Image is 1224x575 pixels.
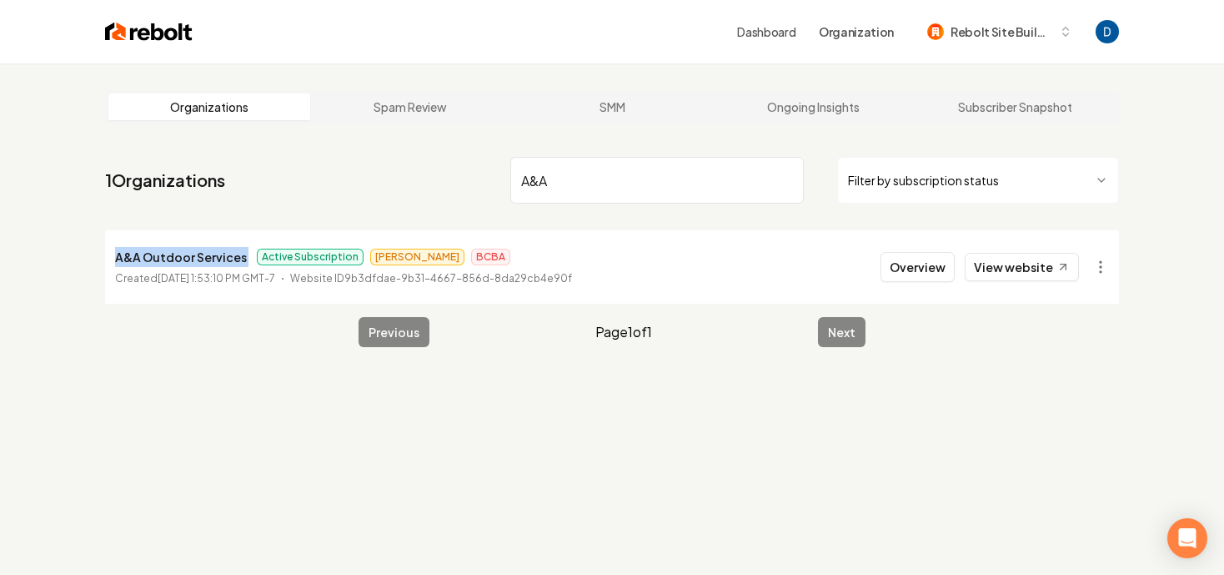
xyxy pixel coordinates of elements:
button: Organization [809,17,904,47]
a: 1Organizations [105,169,225,192]
a: View website [965,253,1079,281]
input: Search by name or ID [510,157,804,204]
span: Page 1 of 1 [595,322,652,342]
img: David Rice [1096,20,1119,43]
p: Created [115,270,275,287]
div: Open Intercom Messenger [1167,518,1207,558]
img: Rebolt Site Builder [927,23,944,40]
a: Organizations [108,93,310,120]
button: Overview [880,252,955,282]
button: Open user button [1096,20,1119,43]
p: A&A Outdoor Services [115,247,247,267]
a: Subscriber Snapshot [914,93,1116,120]
span: Rebolt Site Builder [951,23,1052,41]
span: Active Subscription [257,249,364,265]
img: Rebolt Logo [105,20,193,43]
a: Spam Review [310,93,512,120]
a: Ongoing Insights [713,93,915,120]
a: SMM [511,93,713,120]
span: [PERSON_NAME] [370,249,464,265]
time: [DATE] 1:53:10 PM GMT-7 [158,272,275,285]
span: BCBA [471,249,510,265]
a: Dashboard [737,23,795,40]
p: Website ID 9b3dfdae-9b31-4667-856d-8da29cb4e90f [290,270,572,287]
